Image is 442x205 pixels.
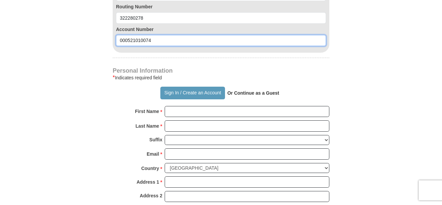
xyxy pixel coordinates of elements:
[116,26,326,33] label: Account Number
[227,90,279,96] strong: Or Continue as a Guest
[140,191,162,200] strong: Address 2
[135,107,159,116] strong: First Name
[147,149,159,159] strong: Email
[113,68,329,73] h4: Personal Information
[116,3,326,10] label: Routing Number
[141,164,159,173] strong: Country
[149,135,162,144] strong: Suffix
[160,87,225,99] button: Sign In / Create an Account
[113,74,329,82] div: Indicates required field
[137,177,159,187] strong: Address 1
[136,121,159,131] strong: Last Name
